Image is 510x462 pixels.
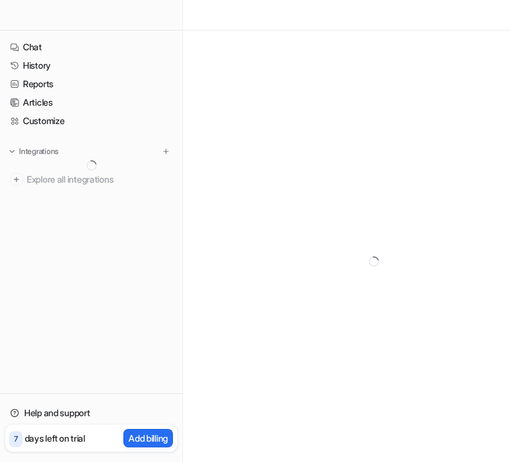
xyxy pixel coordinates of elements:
[5,57,177,74] a: History
[25,431,85,445] p: days left on trial
[162,147,170,156] img: menu_add.svg
[5,112,177,130] a: Customize
[5,38,177,56] a: Chat
[5,94,177,111] a: Articles
[8,147,17,156] img: expand menu
[123,429,173,447] button: Add billing
[14,433,18,445] p: 7
[128,431,168,445] p: Add billing
[5,145,62,158] button: Integrations
[5,171,177,188] a: Explore all integrations
[27,169,172,190] span: Explore all integrations
[10,173,23,186] img: explore all integrations
[19,146,59,157] p: Integrations
[5,404,177,422] a: Help and support
[5,75,177,93] a: Reports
